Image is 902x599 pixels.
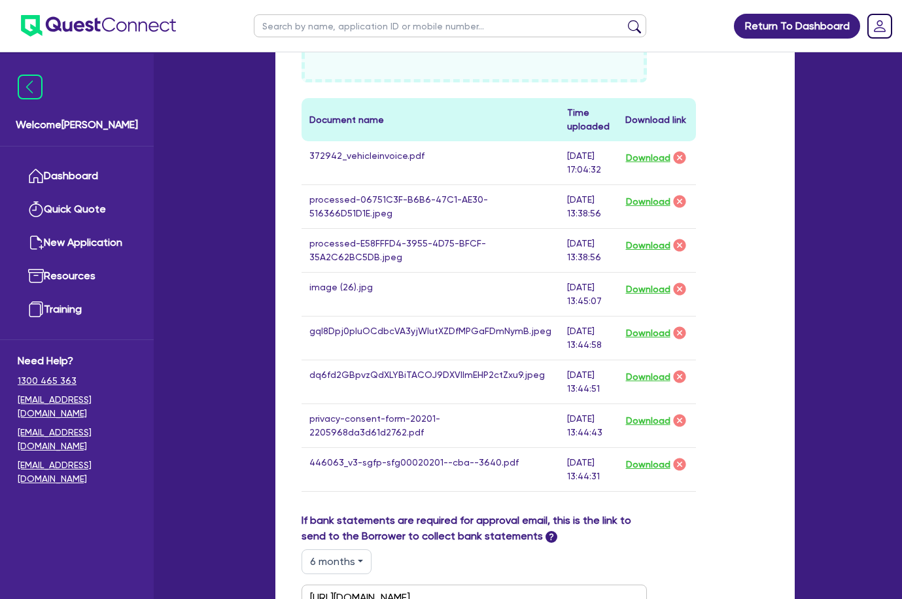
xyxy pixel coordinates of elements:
td: [DATE] 13:45:07 [559,273,617,317]
button: Download [625,324,671,341]
a: [EMAIL_ADDRESS][DOMAIN_NAME] [18,393,136,420]
a: Dashboard [18,160,136,193]
button: Download [625,368,671,385]
a: Quick Quote [18,193,136,226]
img: new-application [28,235,44,250]
td: image (26).jpg [302,273,559,317]
img: delete-icon [672,194,687,209]
a: Dropdown toggle [863,9,897,43]
img: resources [28,268,44,284]
button: Download [625,412,671,429]
td: processed-E58FFFD4-3955-4D75-BFCF-35A2C62BC5DB.jpeg [302,229,559,273]
td: processed-06751C3F-B6B6-47C1-AE30-516366D51D1E.jpeg [302,185,559,229]
span: ? [546,531,557,543]
img: delete-icon [672,369,687,385]
img: delete-icon [672,237,687,253]
img: delete-icon [672,456,687,472]
td: [DATE] 13:44:58 [559,317,617,360]
button: Download [625,281,671,298]
img: quest-connect-logo-blue [21,15,176,37]
a: [EMAIL_ADDRESS][DOMAIN_NAME] [18,458,136,486]
button: Download [625,237,671,254]
img: delete-icon [672,150,687,165]
span: Need Help? [18,353,136,369]
a: Return To Dashboard [734,14,860,39]
tcxspan: Call 1300 465 363 via 3CX [18,375,77,386]
img: delete-icon [672,413,687,428]
img: delete-icon [672,281,687,297]
td: [DATE] 13:44:31 [559,448,617,492]
img: training [28,301,44,317]
td: dq6fd2GBpvzQdXLYBiTACOJ9DXVIImEHP2ctZxu9.jpeg [302,360,559,404]
td: 372942_vehicleinvoice.pdf [302,141,559,185]
td: 446063_v3-sgfp-sfg00020201--cba--3640.pdf [302,448,559,492]
th: Download link [617,98,696,141]
input: Search by name, application ID or mobile number... [254,14,646,37]
a: [EMAIL_ADDRESS][DOMAIN_NAME] [18,426,136,453]
td: [DATE] 13:44:51 [559,360,617,404]
img: quick-quote [28,201,44,217]
span: Welcome [PERSON_NAME] [16,117,138,133]
th: Document name [302,98,559,141]
label: If bank statements are required for approval email, this is the link to send to the Borrower to c... [302,513,647,544]
th: Time uploaded [559,98,617,141]
img: icon-menu-close [18,75,43,99]
td: gql8Dpj0pIuOCdbcVA3yjWlutXZDfMPGaFDmNymB.jpeg [302,317,559,360]
button: Download [625,456,671,473]
td: privacy-consent-form-20201-2205968da3d61d2762.pdf [302,404,559,448]
td: [DATE] 13:38:56 [559,185,617,229]
a: New Application [18,226,136,260]
button: Dropdown toggle [302,549,372,574]
a: Training [18,293,136,326]
img: delete-icon [672,325,687,341]
td: [DATE] 13:38:56 [559,229,617,273]
td: [DATE] 17:04:32 [559,141,617,185]
button: Download [625,193,671,210]
button: Download [625,149,671,166]
a: Resources [18,260,136,293]
td: [DATE] 13:44:43 [559,404,617,448]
